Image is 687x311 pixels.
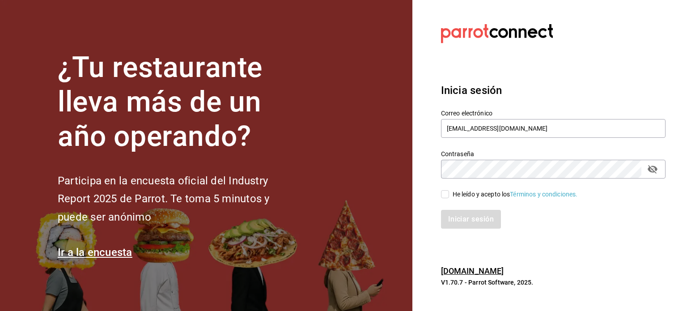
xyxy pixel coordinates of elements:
a: Ir a la encuesta [58,246,132,259]
h2: Participa en la encuesta oficial del Industry Report 2025 de Parrot. Te toma 5 minutos y puede se... [58,172,299,226]
input: Ingresa tu correo electrónico [441,119,666,138]
a: [DOMAIN_NAME] [441,266,504,276]
p: V1.70.7 - Parrot Software, 2025. [441,278,666,287]
label: Contraseña [441,151,666,157]
h1: ¿Tu restaurante lleva más de un año operando? [58,51,299,153]
label: Correo electrónico [441,110,666,116]
button: passwordField [645,162,660,177]
a: Términos y condiciones. [510,191,577,198]
h3: Inicia sesión [441,82,666,98]
div: He leído y acepto los [453,190,578,199]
